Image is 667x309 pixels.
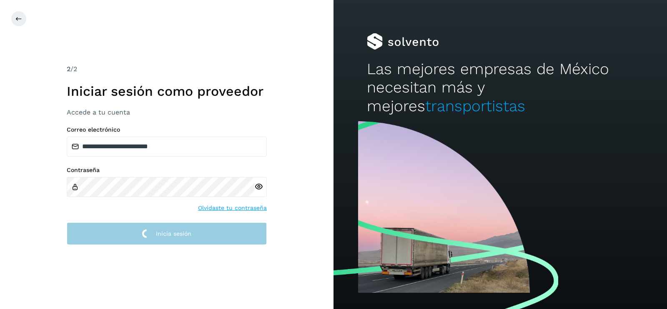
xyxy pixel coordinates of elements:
[67,126,267,133] label: Correo electrónico
[67,83,267,99] h1: Iniciar sesión como proveedor
[67,64,267,74] div: /2
[67,222,267,245] button: Inicia sesión
[67,167,267,174] label: Contraseña
[156,231,191,237] span: Inicia sesión
[67,108,267,116] h3: Accede a tu cuenta
[425,97,525,115] span: transportistas
[367,60,634,115] h2: Las mejores empresas de México necesitan más y mejores
[198,204,267,212] a: Olvidaste tu contraseña
[67,65,70,73] span: 2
